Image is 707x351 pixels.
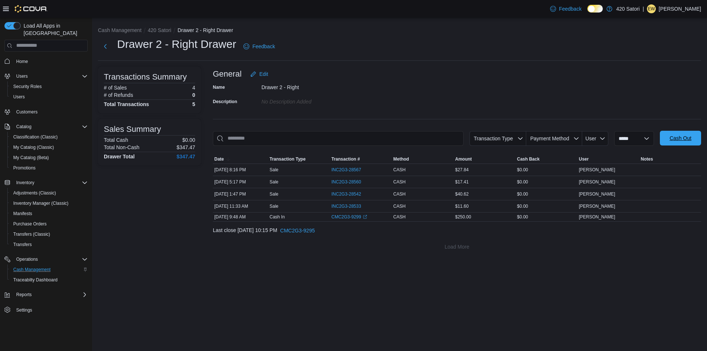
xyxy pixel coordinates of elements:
span: Promotions [10,164,88,172]
span: Traceabilty Dashboard [10,275,88,284]
a: Inventory Manager (Classic) [10,199,71,208]
span: Transfers [10,240,88,249]
span: Reports [13,290,88,299]
button: Reports [1,289,91,300]
span: [PERSON_NAME] [579,203,615,209]
p: Sale [270,203,278,209]
span: Cash Management [13,267,50,273]
a: Home [13,57,31,66]
span: Transaction Type [474,136,513,141]
h3: Transactions Summary [104,73,187,81]
span: [PERSON_NAME] [579,214,615,220]
button: 420 Satori [148,27,171,33]
button: Classification (Classic) [7,132,91,142]
h6: Total Cash [104,137,128,143]
span: [PERSON_NAME] [579,167,615,173]
span: Transfers (Classic) [13,231,50,237]
span: CASH [393,191,405,197]
a: My Catalog (Beta) [10,153,52,162]
button: Payment Method [526,131,582,146]
button: Transfers [7,239,91,250]
span: Transaction # [331,156,360,162]
button: Cash Out [660,131,701,145]
span: $40.62 [455,191,469,197]
span: Reports [16,292,32,298]
button: Manifests [7,208,91,219]
p: Sale [270,191,278,197]
input: Dark Mode [587,5,603,13]
div: Drawer 2 - Right [261,81,360,90]
a: Cash Management [10,265,53,274]
span: User [585,136,597,141]
span: Load More [445,243,469,250]
span: My Catalog (Beta) [10,153,88,162]
button: Notes [639,155,701,164]
button: Inventory [13,178,37,187]
button: Transaction Type [268,155,330,164]
div: [DATE] 11:33 AM [213,202,268,211]
span: Adjustments (Classic) [10,189,88,197]
h1: Drawer 2 - Right Drawer [117,37,236,52]
span: User [579,156,589,162]
h6: # of Sales [104,85,127,91]
button: INC2G3-28567 [331,165,369,174]
span: Amount [455,156,472,162]
a: Traceabilty Dashboard [10,275,60,284]
p: 4 [192,85,195,91]
button: Catalog [13,122,34,131]
div: $0.00 [516,165,577,174]
span: Adjustments (Classic) [13,190,56,196]
span: EW [648,4,655,13]
button: Operations [13,255,41,264]
span: INC2G3-28560 [331,179,361,185]
a: Feedback [240,39,278,54]
span: INC2G3-28542 [331,191,361,197]
span: Classification (Classic) [13,134,58,140]
label: Name [213,84,225,90]
div: [DATE] 5:17 PM [213,178,268,186]
span: Transfers [13,242,32,248]
h3: General [213,70,242,78]
button: INC2G3-28560 [331,178,369,186]
span: $250.00 [455,214,471,220]
a: Adjustments (Classic) [10,189,59,197]
a: Promotions [10,164,39,172]
span: Purchase Orders [10,220,88,228]
span: Users [13,72,88,81]
p: Sale [270,167,278,173]
button: Catalog [1,122,91,132]
nav: An example of EuiBreadcrumbs [98,27,701,35]
input: This is a search bar. As you type, the results lower in the page will automatically filter. [213,131,464,146]
span: Home [13,57,88,66]
div: $0.00 [516,178,577,186]
span: Users [13,94,25,100]
span: Feedback [252,43,275,50]
span: Manifests [13,211,32,217]
button: Promotions [7,163,91,173]
span: CMC2G3-9295 [280,227,315,234]
span: CASH [393,214,405,220]
span: Manifests [10,209,88,218]
button: Load More [213,239,701,254]
span: Transfers (Classic) [10,230,88,239]
button: Amount [454,155,516,164]
button: Purchase Orders [7,219,91,229]
button: CMC2G3-9295 [277,223,318,238]
span: Cash Management [10,265,88,274]
a: Manifests [10,209,35,218]
span: $27.84 [455,167,469,173]
button: Reports [13,290,35,299]
span: Cash Back [517,156,539,162]
button: My Catalog (Beta) [7,152,91,163]
svg: External link [363,215,367,219]
button: Inventory [1,178,91,188]
h6: Total Non-Cash [104,144,140,150]
div: [DATE] 9:48 AM [213,213,268,221]
h6: # of Refunds [104,92,133,98]
span: Edit [259,70,268,78]
button: Transaction # [330,155,392,164]
span: Home [16,59,28,64]
span: CASH [393,167,405,173]
span: My Catalog (Classic) [13,144,54,150]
